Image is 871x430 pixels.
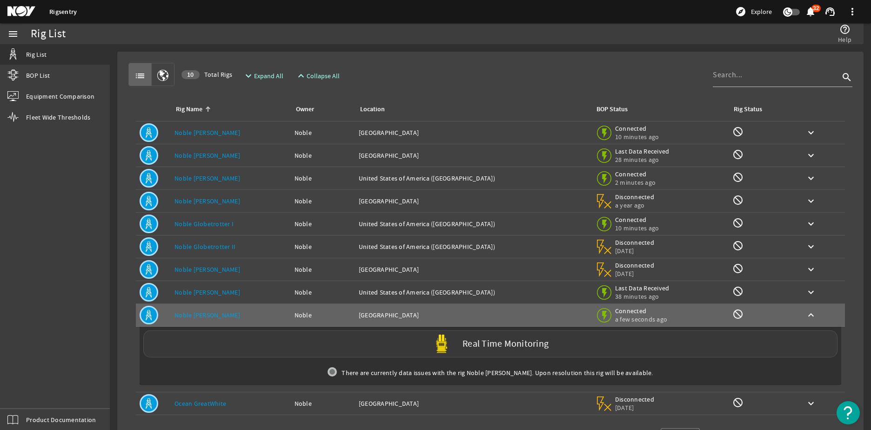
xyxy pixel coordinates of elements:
div: Noble [295,219,351,228]
mat-icon: Rig Monitoring not available for this rig [732,286,744,297]
span: Help [838,35,851,44]
span: Connected [615,307,667,315]
mat-icon: explore [735,6,746,17]
button: Expand All [239,67,287,84]
mat-icon: expand_less [295,70,303,81]
a: Noble Globetrotter I [174,220,234,228]
button: Collapse All [292,67,343,84]
mat-icon: Rig Monitoring not available for this rig [732,309,744,320]
div: Owner [296,104,314,114]
a: Noble [PERSON_NAME] [174,151,240,160]
mat-icon: keyboard_arrow_down [805,127,817,138]
div: United States of America ([GEOGRAPHIC_DATA]) [359,174,588,183]
span: Disconnected [615,395,655,403]
div: United States of America ([GEOGRAPHIC_DATA]) [359,288,588,297]
span: Explore [751,7,772,16]
span: Disconnected [615,238,655,247]
a: Noble Globetrotter II [174,242,235,251]
mat-icon: keyboard_arrow_down [805,241,817,252]
a: Noble [PERSON_NAME] [174,288,240,296]
span: Total Rigs [181,70,232,79]
div: Noble [295,310,351,320]
div: [GEOGRAPHIC_DATA] [359,196,588,206]
div: Noble [295,174,351,183]
div: [GEOGRAPHIC_DATA] [359,310,588,320]
a: Noble [PERSON_NAME] [174,197,240,205]
span: 28 minutes ago [615,155,670,164]
span: a few seconds ago [615,315,667,323]
div: Rig List [31,29,66,39]
span: Last Data Received [615,147,670,155]
a: Ocean GreatWhite [174,399,226,408]
span: Collapse All [307,71,340,81]
mat-icon: Rig Monitoring not available for this rig [732,172,744,183]
div: Rig Status [734,104,762,114]
span: Connected [615,170,656,178]
span: 10 minutes ago [615,133,659,141]
div: Owner [295,104,348,114]
span: Last Data Received [615,284,670,292]
a: Noble [PERSON_NAME] [174,265,240,274]
mat-icon: keyboard_arrow_up [805,309,817,321]
a: Rigsentry [49,7,77,16]
a: Noble [PERSON_NAME] [174,128,240,137]
div: Noble [295,288,351,297]
span: Connected [615,215,659,224]
div: Noble [295,151,351,160]
mat-icon: Rig Monitoring not available for this rig [732,397,744,408]
mat-icon: support_agent [824,6,836,17]
span: Connected [615,124,659,133]
span: Expand All [254,71,283,81]
div: Location [359,104,584,114]
i: search [841,72,852,83]
mat-icon: help_outline [839,24,851,35]
mat-icon: Rig Monitoring not available for this rig [732,240,744,251]
img: Yellowpod.svg [432,335,451,353]
div: Rig Name [176,104,202,114]
div: BOP Status [596,104,628,114]
div: [GEOGRAPHIC_DATA] [359,128,588,137]
mat-icon: menu [7,28,19,40]
div: United States of America ([GEOGRAPHIC_DATA]) [359,242,588,251]
img: grey.svg [328,367,337,376]
label: Real Time Monitoring [462,339,549,349]
mat-icon: keyboard_arrow_down [805,173,817,184]
span: [DATE] [615,269,655,278]
button: Open Resource Center [837,401,860,424]
div: Rig Name [174,104,283,114]
input: Search... [713,69,839,81]
a: Noble [PERSON_NAME] [174,174,240,182]
span: [DATE] [615,247,655,255]
button: more_vert [841,0,864,23]
div: [GEOGRAPHIC_DATA] [359,265,588,274]
div: Noble [295,399,351,408]
span: Equipment Comparison [26,92,94,101]
span: Rig List [26,50,47,59]
mat-icon: Rig Monitoring not available for this rig [732,195,744,206]
div: Noble [295,128,351,137]
mat-icon: keyboard_arrow_down [805,218,817,229]
div: Noble [295,196,351,206]
span: Product Documentation [26,415,96,424]
mat-icon: keyboard_arrow_down [805,195,817,207]
span: BOP List [26,71,50,80]
button: Explore [731,4,776,19]
mat-icon: keyboard_arrow_down [805,287,817,298]
span: 10 minutes ago [615,224,659,232]
mat-icon: keyboard_arrow_down [805,150,817,161]
mat-icon: list [134,70,146,81]
mat-icon: expand_more [243,70,250,81]
div: 10 [181,70,200,79]
div: Location [360,104,385,114]
a: Noble [PERSON_NAME] [174,311,240,319]
div: [GEOGRAPHIC_DATA] [359,399,588,408]
span: Disconnected [615,193,655,201]
span: 38 minutes ago [615,292,670,301]
button: 32 [805,7,815,17]
span: Disconnected [615,261,655,269]
a: Real Time Monitoring [140,330,841,357]
div: Noble [295,242,351,251]
div: [GEOGRAPHIC_DATA] [359,151,588,160]
span: 2 minutes ago [615,178,656,187]
mat-icon: Rig Monitoring not available for this rig [732,149,744,160]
